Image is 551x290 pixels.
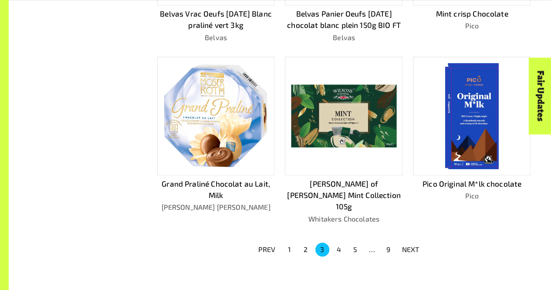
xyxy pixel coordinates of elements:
[157,8,275,31] p: Belvas Vrac Oeufs [DATE] Blanc praliné vert 3kg
[402,244,419,255] p: NEXT
[413,178,531,190] p: Pico Original M*lk chocolate
[157,202,275,212] p: [PERSON_NAME] [PERSON_NAME]
[282,242,296,256] button: Go to page 1
[365,244,379,255] div: …
[413,8,531,20] p: Mint crisp Chocolate
[258,244,276,255] p: PREV
[285,8,402,31] p: Belvas Panier Oeufs [DATE] chocolat blanc plein 150g BIO FT
[253,242,425,257] nav: pagination navigation
[315,242,329,256] button: page 3
[348,242,362,256] button: Go to page 5
[157,32,275,43] p: Belvas
[413,57,531,224] a: Pico Original M*lk chocolatePico
[157,57,275,224] a: Grand Praliné Chocolat au Lait, Milk[PERSON_NAME] [PERSON_NAME]
[285,178,402,212] p: [PERSON_NAME] of [PERSON_NAME] Mint Collection 105g
[285,57,402,224] a: [PERSON_NAME] of [PERSON_NAME] Mint Collection 105gWhitakers Chocolates
[413,191,531,201] p: Pico
[382,242,396,256] button: Go to page 9
[413,20,531,31] p: Pico
[157,178,275,201] p: Grand Praliné Chocolat au Lait, Milk
[332,242,346,256] button: Go to page 4
[253,242,281,257] button: PREV
[299,242,313,256] button: Go to page 2
[285,214,402,224] p: Whitakers Chocolates
[397,242,425,257] button: NEXT
[285,32,402,43] p: Belvas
